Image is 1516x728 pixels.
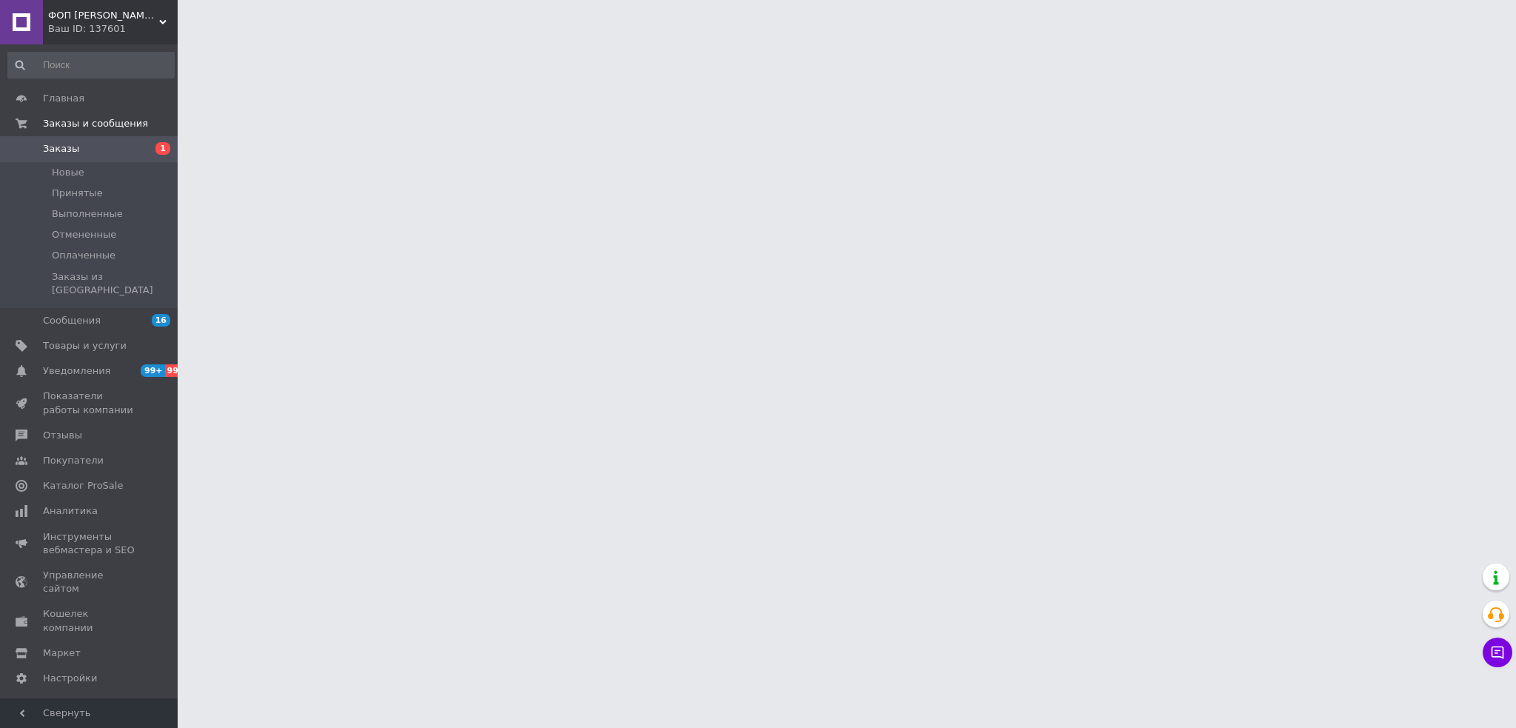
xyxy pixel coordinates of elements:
span: Оплаченные [52,249,115,262]
span: Главная [43,92,84,105]
span: Маркет [43,647,81,660]
div: Ваш ID: 137601 [48,22,178,36]
span: 99+ [165,364,189,377]
span: Аналитика [43,504,98,518]
span: Инструменты вебмастера и SEO [43,530,137,557]
span: Заказы и сообщения [43,117,148,130]
span: Настройки [43,672,97,685]
span: Товары и услуги [43,339,127,353]
span: Принятые [52,187,103,200]
span: Отмененные [52,228,116,241]
input: Поиск [7,52,175,79]
span: Заказы [43,142,79,156]
span: ФОП Носуль С. А. работает nosul.com.ua [48,9,159,22]
span: Отзывы [43,429,82,442]
span: 99+ [141,364,165,377]
span: Управление сайтом [43,569,137,595]
span: Каталог ProSale [43,479,123,492]
span: Покупатели [43,454,104,467]
button: Чат с покупателем [1483,638,1512,667]
span: Уведомления [43,364,110,378]
span: Новые [52,166,84,179]
span: Показатели работы компании [43,390,137,416]
span: Кошелек компании [43,607,137,634]
span: Заказы из [GEOGRAPHIC_DATA] [52,270,173,297]
span: Сообщения [43,314,101,327]
span: Выполненные [52,207,123,221]
span: 1 [155,142,170,155]
span: 16 [152,314,170,327]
